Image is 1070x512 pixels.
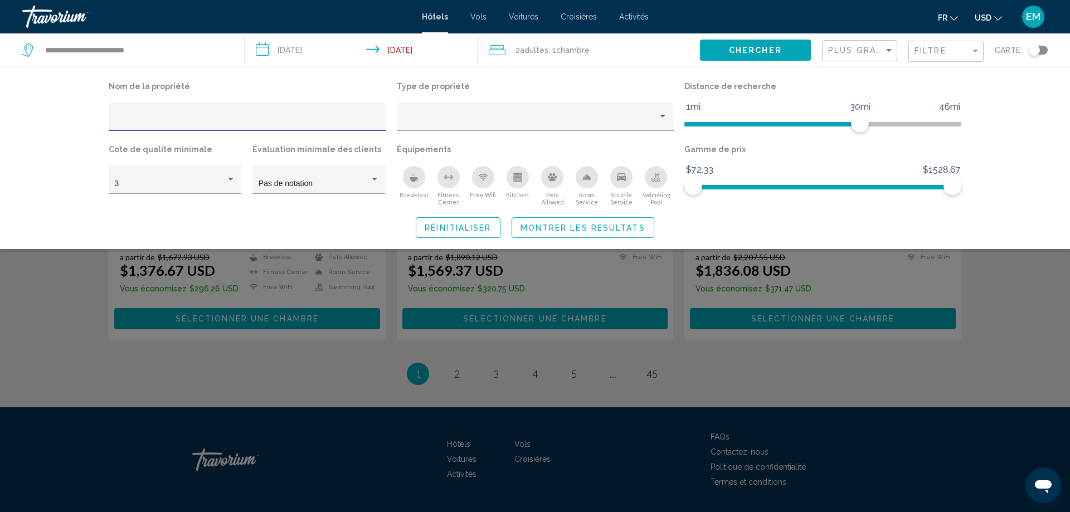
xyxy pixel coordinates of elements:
span: 30mi [848,99,872,115]
span: Fitness Center [431,191,466,206]
mat-select: Property type [402,116,668,125]
p: Équipements [397,142,674,157]
span: USD [975,13,991,22]
span: Kitchen [506,191,529,198]
span: Montrer les résultats [521,223,645,232]
span: Adultes [520,46,548,55]
span: Free Wifi [470,191,496,198]
span: Chambre [556,46,590,55]
span: EM [1026,11,1040,22]
span: 2 [515,42,548,58]
a: Voitures [509,12,538,21]
a: Travorium [22,6,411,28]
button: Swimming Pool [639,165,673,206]
p: Évaluation minimale des clients [252,142,385,157]
span: Filtre [915,46,946,55]
button: User Menu [1019,5,1048,28]
button: Filter [908,40,984,63]
span: 1mi [684,99,702,115]
button: Change currency [975,9,1002,26]
button: Pets Allowed [535,165,570,206]
span: Swimming Pool [639,191,673,206]
span: 3 [115,179,119,188]
span: Réinitialiser [425,223,491,232]
a: Hôtels [422,12,448,21]
button: Réinitialiser [416,217,500,238]
button: Shuttle Service [604,165,639,206]
p: Cote de qualité minimale [109,142,241,157]
span: Pas de notation [259,179,313,188]
p: Type de propriété [397,79,674,94]
p: Distance de recherche [684,79,961,94]
button: Kitchen [500,165,535,206]
span: , 1 [548,42,590,58]
span: Breakfast [400,191,429,198]
button: Chercher [700,40,811,60]
button: Montrer les résultats [512,217,654,238]
a: Vols [470,12,487,21]
span: Shuttle Service [604,191,639,206]
button: Toggle map [1020,45,1048,55]
span: fr [938,13,947,22]
button: Change language [938,9,958,26]
button: Check-in date: Oct 19, 2025 Check-out date: Oct 25, 2025 [245,33,478,67]
button: Free Wifi [466,165,500,206]
span: Room Service [570,191,604,206]
button: Room Service [570,165,604,206]
a: Croisières [561,12,597,21]
button: Fitness Center [431,165,466,206]
span: $1528.67 [921,162,962,178]
p: Gamme de prix [684,142,961,157]
p: Nom de la propriété [109,79,386,94]
a: Activités [619,12,649,21]
span: Carte [995,42,1020,58]
span: Chercher [729,46,782,55]
span: Pets Allowed [535,191,570,206]
span: $72.33 [684,162,715,178]
button: Travelers: 2 adults, 0 children [478,33,700,67]
div: Hotel Filters [103,79,967,206]
span: Plus grandes économies [828,46,961,55]
mat-select: Sort by [828,46,894,56]
iframe: Bouton de lancement de la fenêtre de messagerie [1025,467,1061,503]
span: 46mi [937,99,962,115]
button: Breakfast [397,165,431,206]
